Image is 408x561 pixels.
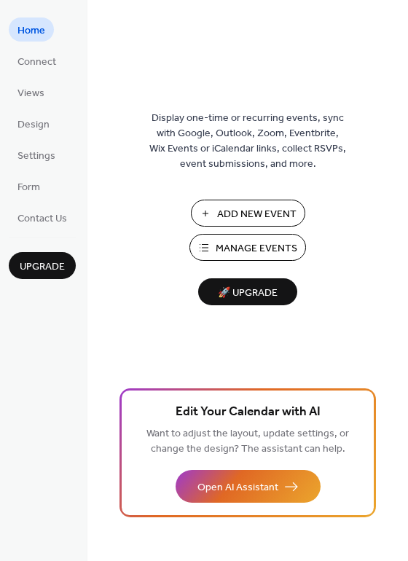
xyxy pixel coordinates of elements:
[17,86,44,101] span: Views
[191,200,305,227] button: Add New Event
[17,149,55,164] span: Settings
[17,23,45,39] span: Home
[9,143,64,167] a: Settings
[9,17,54,42] a: Home
[9,111,58,136] a: Design
[17,55,56,70] span: Connect
[217,207,297,222] span: Add New Event
[17,180,40,195] span: Form
[9,80,53,104] a: Views
[197,480,278,495] span: Open AI Assistant
[9,205,76,229] a: Contact Us
[9,252,76,279] button: Upgrade
[20,259,65,275] span: Upgrade
[149,111,346,172] span: Display one-time or recurring events, sync with Google, Outlook, Zoom, Eventbrite, Wix Events or ...
[9,174,49,198] a: Form
[17,211,67,227] span: Contact Us
[146,424,349,459] span: Want to adjust the layout, update settings, or change the design? The assistant can help.
[216,241,297,256] span: Manage Events
[176,402,321,423] span: Edit Your Calendar with AI
[17,117,50,133] span: Design
[189,234,306,261] button: Manage Events
[176,470,321,503] button: Open AI Assistant
[207,283,289,303] span: 🚀 Upgrade
[9,49,65,73] a: Connect
[198,278,297,305] button: 🚀 Upgrade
